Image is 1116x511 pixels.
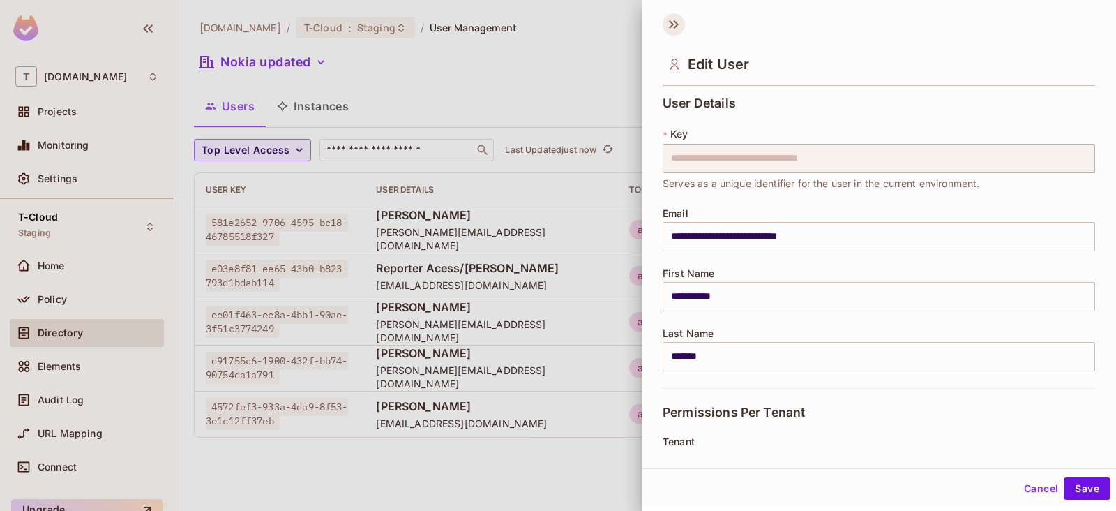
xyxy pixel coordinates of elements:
[663,176,980,191] span: Serves as a unique identifier for the user in the current environment.
[670,128,688,140] span: Key
[663,96,736,110] span: User Details
[1018,477,1064,500] button: Cancel
[663,436,695,447] span: Tenant
[663,208,688,219] span: Email
[663,406,805,420] span: Permissions Per Tenant
[663,268,715,279] span: First Name
[663,328,714,339] span: Last Name
[688,56,749,73] span: Edit User
[1064,477,1110,500] button: Save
